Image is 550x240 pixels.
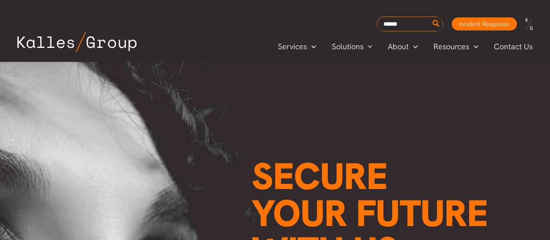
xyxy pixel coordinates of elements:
nav: Primary Site Navigation [270,39,541,54]
img: Kalles Group [17,32,137,52]
a: ServicesMenu Toggle [270,40,324,53]
span: Resources [433,40,469,53]
a: ResourcesMenu Toggle [426,40,486,53]
span: Menu Toggle [409,40,418,53]
button: Search [431,17,442,31]
a: Incident Response [452,17,517,30]
span: About [388,40,409,53]
a: AboutMenu Toggle [380,40,426,53]
span: Menu Toggle [307,40,316,53]
span: Menu Toggle [363,40,373,53]
span: Solutions [332,40,363,53]
span: Services [278,40,307,53]
a: Contact Us [486,40,541,53]
span: Menu Toggle [469,40,478,53]
span: Contact Us [494,40,533,53]
a: SolutionsMenu Toggle [324,40,380,53]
